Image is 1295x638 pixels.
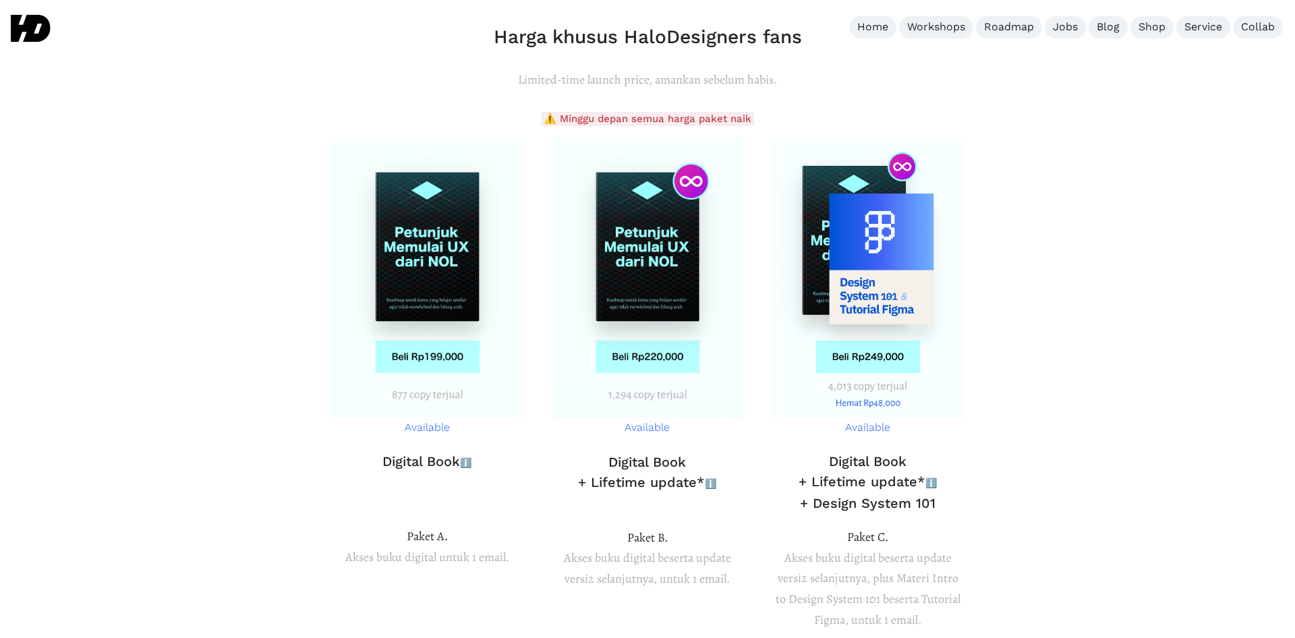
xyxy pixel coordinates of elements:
[541,112,754,126] span: ⚠️ Minggu depan semua harga paket naik
[849,16,896,38] a: Home
[976,16,1042,38] a: Roadmap
[1184,20,1222,34] div: Service
[552,418,744,438] p: Available
[1233,16,1283,38] a: Collab
[330,26,965,49] h2: Harga khusus HaloDesigners fans
[330,451,524,473] h3: Digital Book
[907,20,965,34] div: Workshops
[1139,20,1165,34] div: Shop
[857,20,888,34] div: Home
[899,16,973,38] a: Workshops
[847,529,888,545] span: Paket C.
[772,418,964,438] p: Available
[627,529,668,546] span: Paket B.
[1241,20,1275,34] div: Collab
[1097,20,1120,34] div: Blog
[330,69,965,90] p: Limited-time launch price, amankan sebelum habis.
[460,457,471,468] span: ℹ️
[1130,16,1174,38] a: Shop
[551,452,745,494] h3: Digital Book + Lifetime update*
[771,451,965,513] h3: Digital Book + Lifetime update* + Design System 101
[407,528,448,544] span: Paket A.
[771,137,965,438] a: Available
[331,418,523,438] p: Available
[771,527,965,630] p: Akses buku digital beserta update versi2 selanjutnya, plus Materi Intro to Design System 101 bese...
[1176,16,1230,38] a: Service
[984,20,1034,34] div: Roadmap
[331,138,523,418] img: harga buku petunjuk memulai ux dari nol paket c
[1089,16,1128,38] a: Blog
[330,526,524,567] p: Akses buku digital untuk 1 email.
[1053,20,1078,34] div: Jobs
[1045,16,1086,38] a: Jobs
[330,137,524,438] a: Available
[551,527,745,589] p: Akses buku digital beserta update versi2 selanjutnya, untuk 1 email.
[551,137,745,438] a: Available
[705,478,716,489] span: ℹ️
[925,477,937,488] span: ℹ️
[552,138,744,418] img: harga buku petunjuk memulai ux dari nol paket b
